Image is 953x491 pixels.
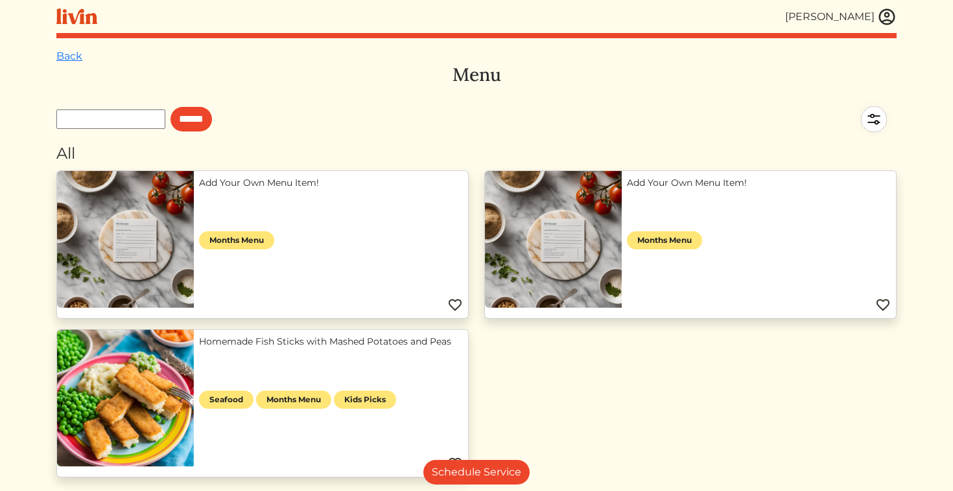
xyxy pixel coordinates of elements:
img: filter-5a7d962c2457a2d01fc3f3b070ac7679cf81506dd4bc827d76cf1eb68fb85cd7.svg [851,97,897,142]
a: Homemade Fish Sticks with Mashed Potatoes and Peas [199,335,463,348]
div: All [56,142,897,165]
img: Favorite menu item [875,297,891,313]
a: Schedule Service [423,460,530,485]
img: livin-logo-a0d97d1a881af30f6274990eb6222085a2533c92bbd1e4f22c21b4f0d0e3210c.svg [56,8,97,25]
a: Back [56,50,82,62]
a: Add Your Own Menu Item! [199,176,463,190]
div: [PERSON_NAME] [785,9,875,25]
img: Favorite menu item [447,456,463,472]
img: user_account-e6e16d2ec92f44fc35f99ef0dc9cddf60790bfa021a6ecb1c896eb5d2907b31c.svg [877,7,897,27]
h3: Menu [56,64,897,86]
img: Favorite menu item [447,297,463,313]
a: Add Your Own Menu Item! [627,176,891,190]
